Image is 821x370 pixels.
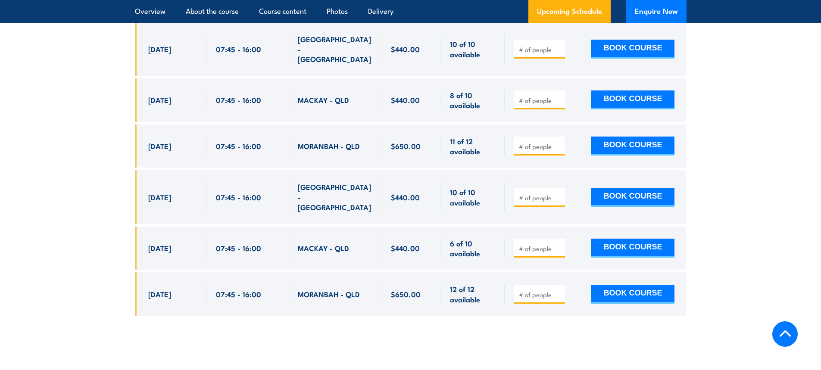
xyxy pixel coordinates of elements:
span: [DATE] [148,141,171,151]
span: [DATE] [148,243,171,253]
span: 07:45 - 16:00 [216,243,261,253]
span: $440.00 [391,95,420,105]
button: BOOK COURSE [591,239,674,258]
button: BOOK COURSE [591,90,674,109]
span: 07:45 - 16:00 [216,192,261,202]
span: [DATE] [148,44,171,54]
span: 10 of 10 available [450,39,495,59]
span: [DATE] [148,95,171,105]
span: [GEOGRAPHIC_DATA] - [GEOGRAPHIC_DATA] [298,34,372,64]
button: BOOK COURSE [591,285,674,304]
span: MACKAY - QLD [298,95,349,105]
span: MORANBAH - QLD [298,141,360,151]
span: 10 of 10 available [450,187,495,207]
span: 8 of 10 available [450,90,495,110]
span: 07:45 - 16:00 [216,141,261,151]
span: 12 of 12 available [450,284,495,304]
span: 07:45 - 16:00 [216,95,261,105]
button: BOOK COURSE [591,137,674,155]
span: 11 of 12 available [450,136,495,156]
span: $440.00 [391,243,420,253]
span: $440.00 [391,44,420,54]
span: MORANBAH - QLD [298,289,360,299]
button: BOOK COURSE [591,188,674,207]
input: # of people [519,290,562,299]
span: MACKAY - QLD [298,243,349,253]
input: # of people [519,45,562,54]
span: 07:45 - 16:00 [216,44,261,54]
span: $440.00 [391,192,420,202]
input: # of people [519,244,562,253]
span: $650.00 [391,141,421,151]
input: # of people [519,142,562,151]
span: $650.00 [391,289,421,299]
button: BOOK COURSE [591,40,674,59]
span: 07:45 - 16:00 [216,289,261,299]
span: [GEOGRAPHIC_DATA] - [GEOGRAPHIC_DATA] [298,182,372,212]
input: # of people [519,96,562,105]
span: 6 of 10 available [450,238,495,258]
span: [DATE] [148,192,171,202]
input: # of people [519,193,562,202]
span: [DATE] [148,289,171,299]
